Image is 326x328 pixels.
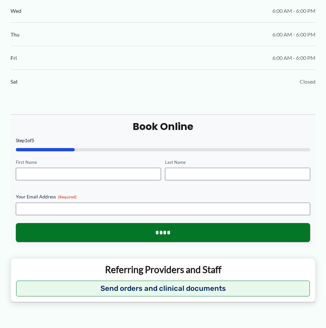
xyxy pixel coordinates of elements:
[11,77,18,87] span: Sat
[272,53,315,63] span: 6:00 AM - 6:00 PM
[16,264,310,275] p: Referring Providers and Staff
[25,138,27,143] span: 1
[16,159,161,165] label: First Name
[300,77,315,87] span: Closed
[16,138,310,143] p: Step of
[11,53,17,63] span: Fri
[16,193,310,200] label: Your Email Address
[11,6,21,16] span: Wed
[272,30,315,39] span: 6:00 AM - 6:00 PM
[165,159,310,165] label: Last Name
[11,30,19,39] span: Thu
[16,120,310,133] h2: Book Online
[272,6,315,16] span: 6:00 AM - 6:00 PM
[16,281,310,296] button: Send orders and clinical documents
[58,194,77,199] span: (Required)
[32,138,34,143] span: 5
